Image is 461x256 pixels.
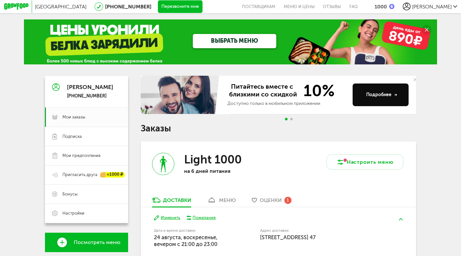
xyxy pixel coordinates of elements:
[299,83,335,99] span: 10%
[353,83,409,106] button: Подробнее
[399,218,403,220] img: arrow-up-green.5eb5f82.svg
[45,184,128,204] a: Бонусы
[193,34,276,49] a: ВЫБРАТЬ МЕНЮ
[154,215,180,221] button: Изменить
[219,197,236,203] div: меню
[74,239,120,245] span: Посмотреть меню
[249,197,295,207] a: Оценки 1
[227,100,347,107] div: Доступно только в мобильном приложении
[35,4,86,10] span: [GEOGRAPHIC_DATA]
[412,4,452,10] span: [PERSON_NAME]
[260,229,379,232] label: Адрес доставки
[45,107,128,127] a: Мои заказы
[260,197,282,203] span: Оценки
[62,153,100,159] span: Мои предпочтения
[105,4,151,10] a: [PHONE_NUMBER]
[375,4,387,10] div: 1000
[45,127,128,146] a: Подписка
[284,197,291,204] div: 1
[67,93,113,99] div: [PHONE_NUMBER]
[67,84,113,91] div: [PERSON_NAME]
[389,4,394,9] img: bonus_b.cdccf46.png
[326,154,403,170] button: Настроить меню
[62,114,85,120] span: Мои заказы
[154,229,227,232] label: Дата и время доставки
[45,146,128,165] a: Мои предпочтения
[45,165,128,184] a: Пригласить друга +1000 ₽
[366,92,397,98] div: Подробнее
[158,0,203,13] button: Перезвоните мне
[290,118,293,120] span: Go to slide 2
[184,168,267,174] p: на 6 дней питания
[149,197,194,207] a: Доставки
[260,234,316,240] span: [STREET_ADDRESS] 47
[45,233,128,252] a: Посмотреть меню
[227,83,299,99] span: Питайтесь вместе с близкими со скидкой
[62,191,78,197] span: Бонусы
[62,210,84,216] span: Настройки
[187,215,216,221] button: Пожелания
[100,172,125,178] div: +1000 ₽
[154,234,217,247] span: 24 августа, воскресенье, вечером c 21:00 до 23:00
[141,76,221,114] img: family-banner.579af9d.jpg
[163,197,191,203] div: Доставки
[285,118,288,120] span: Go to slide 1
[141,124,416,133] h1: Заказы
[62,172,97,178] span: Пригласить друга
[62,134,82,139] span: Подписка
[192,215,216,221] div: Пожелания
[204,197,239,207] a: меню
[45,204,128,223] a: Настройки
[184,153,242,166] h3: Light 1000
